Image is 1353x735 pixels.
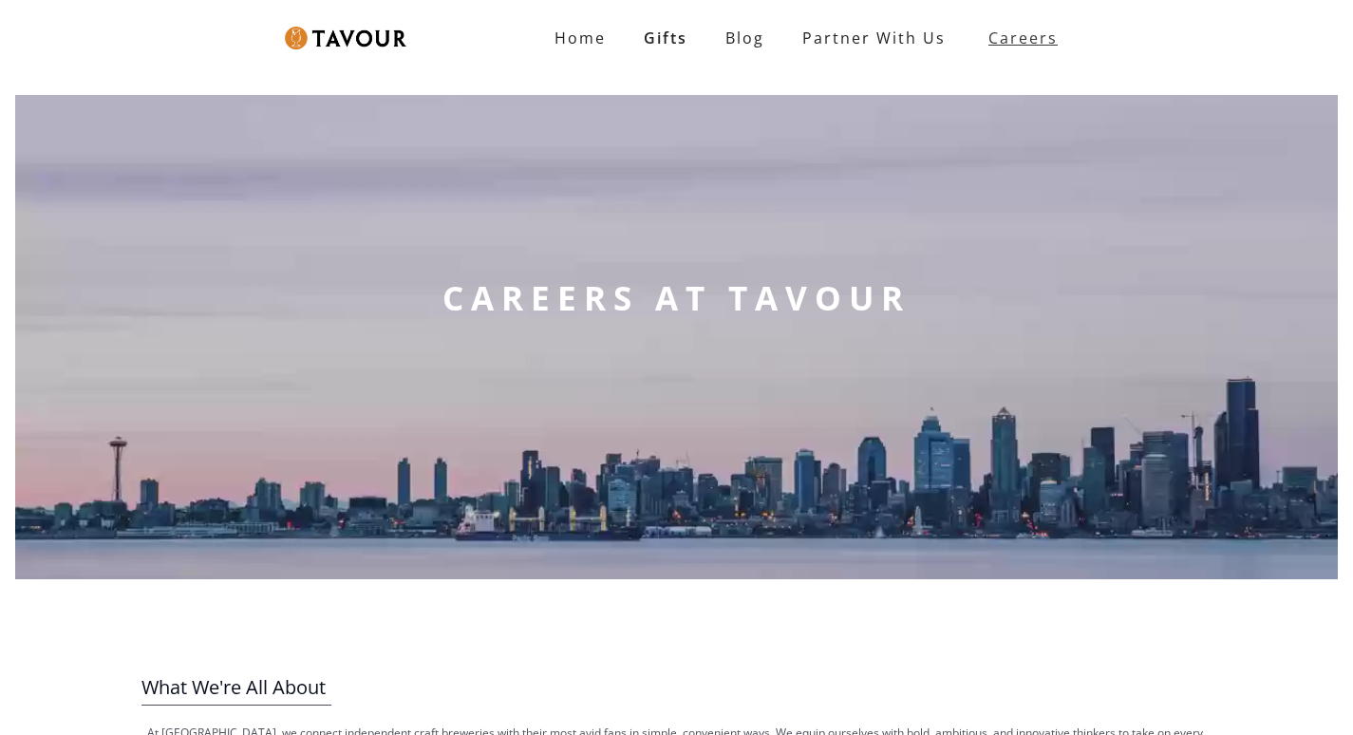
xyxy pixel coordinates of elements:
[442,275,911,321] strong: CAREERS AT TAVOUR
[783,19,965,57] a: partner with us
[554,28,606,48] strong: Home
[536,19,625,57] a: Home
[625,19,706,57] a: Gifts
[141,670,1210,705] h3: What We're All About
[965,11,1072,65] a: Careers
[706,19,783,57] a: Blog
[988,19,1058,57] strong: Careers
